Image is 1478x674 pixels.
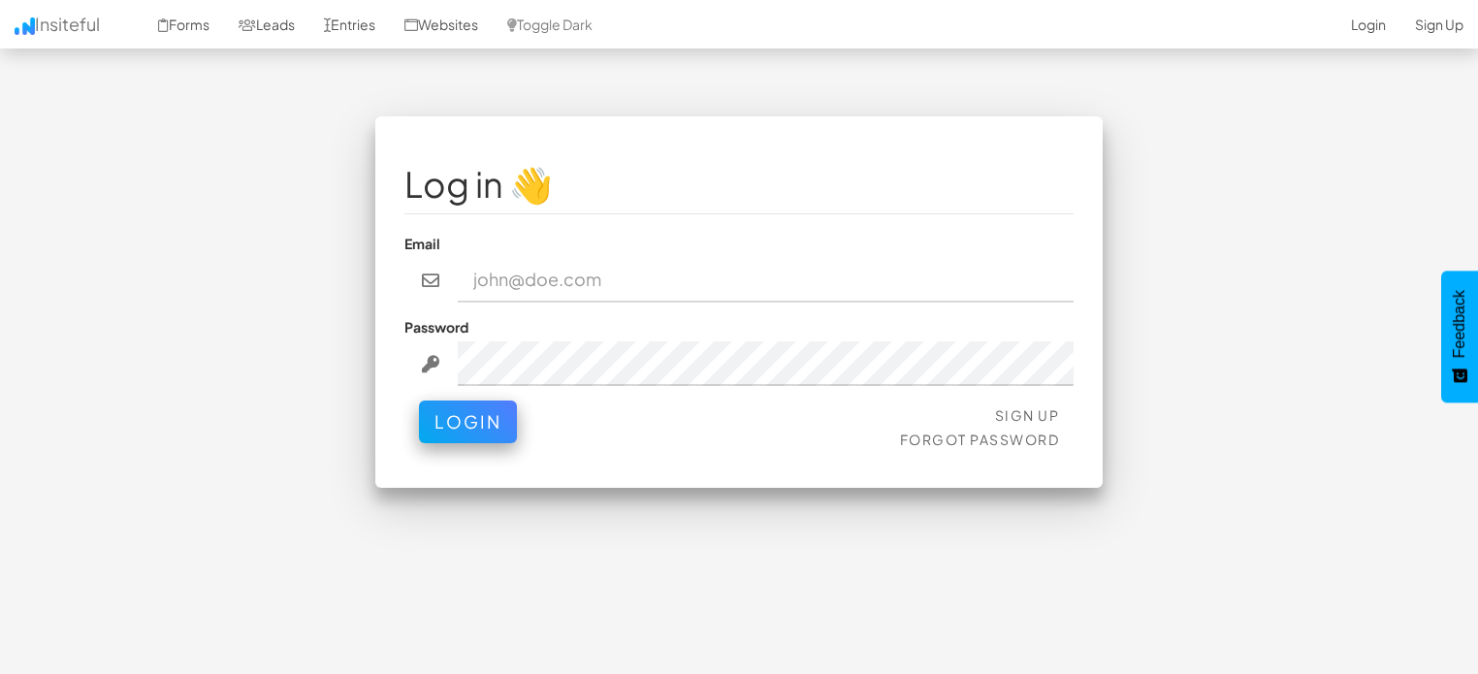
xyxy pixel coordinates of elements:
a: Sign Up [995,406,1060,424]
input: john@doe.com [458,258,1075,303]
button: Feedback - Show survey [1441,271,1478,402]
button: Login [419,401,517,443]
h1: Log in 👋 [404,165,1074,204]
label: Password [404,317,468,337]
img: icon.png [15,17,35,35]
span: Feedback [1451,290,1468,358]
label: Email [404,234,440,253]
a: Forgot Password [900,431,1060,448]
